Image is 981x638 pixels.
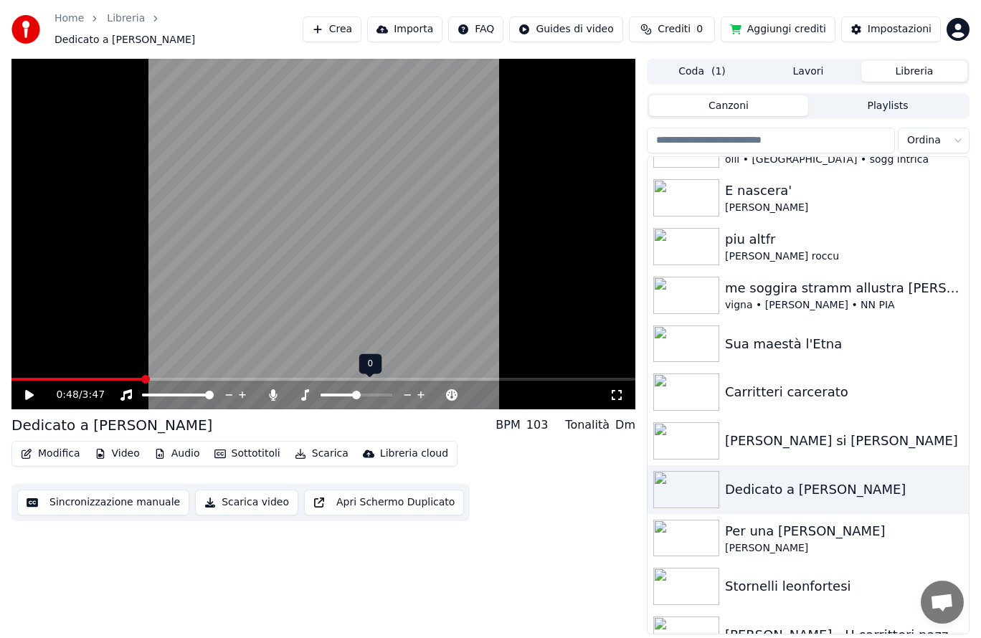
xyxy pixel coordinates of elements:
[658,22,691,37] span: Crediti
[304,490,464,515] button: Apri Schermo Duplicato
[725,181,963,201] div: E nascera'
[861,61,967,82] button: Libreria
[195,490,298,515] button: Scarica video
[82,388,105,402] span: 3:47
[725,334,963,354] div: Sua maestà l'Etna
[303,16,361,42] button: Crea
[448,16,503,42] button: FAQ
[209,444,286,464] button: Sottotitoli
[725,278,963,298] div: me soggira stramm allustra [PERSON_NAME]
[54,11,303,47] nav: breadcrumb
[921,581,964,624] a: Aprire la chat
[15,444,86,464] button: Modifica
[725,298,963,313] div: vigna • [PERSON_NAME] • NN PIA
[615,416,635,434] div: Dm
[629,16,715,42] button: Crediti0
[649,95,808,116] button: Canzoni
[11,15,40,44] img: youka
[509,16,622,42] button: Guides di video
[56,388,90,402] div: /
[725,541,963,556] div: [PERSON_NAME]
[148,444,206,464] button: Audio
[380,447,448,461] div: Libreria cloud
[725,382,963,402] div: Carritteri carcerato
[696,22,703,37] span: 0
[725,480,963,500] div: Dedicato a [PERSON_NAME]
[11,415,212,435] div: Dedicato a [PERSON_NAME]
[496,416,520,434] div: BPM
[907,133,941,148] span: Ordina
[289,444,354,464] button: Scarica
[526,416,549,434] div: 103
[841,16,941,42] button: Impostazioni
[725,153,963,167] div: oili • [GEOGRAPHIC_DATA] • sogg intrica
[725,249,963,264] div: [PERSON_NAME] roccu
[725,576,963,596] div: Stornelli leonfortesi
[711,65,726,79] span: ( 1 )
[54,33,195,47] span: Dedicato a [PERSON_NAME]
[721,16,835,42] button: Aggiungi crediti
[725,201,963,215] div: [PERSON_NAME]
[808,95,967,116] button: Playlists
[725,229,963,249] div: piu altfr
[367,16,442,42] button: Importa
[725,431,963,451] div: [PERSON_NAME] si [PERSON_NAME]
[56,388,78,402] span: 0:48
[755,61,861,82] button: Lavori
[725,521,963,541] div: Per una [PERSON_NAME]
[649,61,755,82] button: Coda
[89,444,146,464] button: Video
[565,416,610,434] div: Tonalità
[54,11,84,26] a: Home
[107,11,145,26] a: Libreria
[868,22,932,37] div: Impostazioni
[17,490,189,515] button: Sincronizzazione manuale
[359,354,382,374] div: 0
